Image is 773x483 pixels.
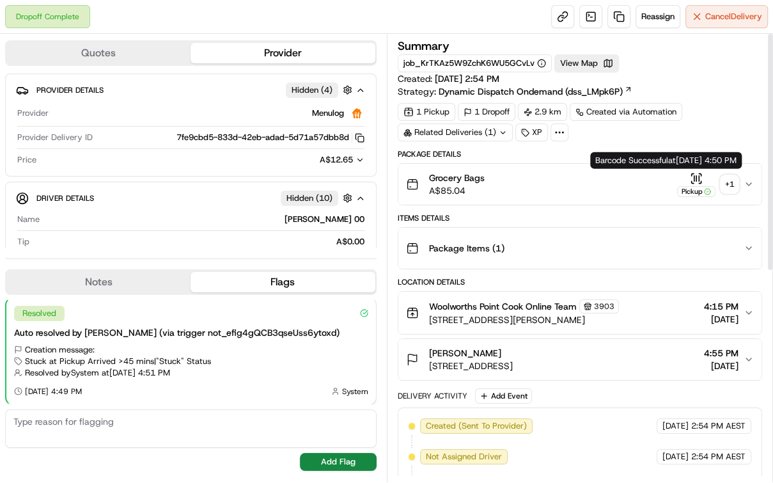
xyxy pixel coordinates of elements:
[403,58,546,69] button: job_KrTKAz5W9ZchK6WU5GCvLv
[25,386,82,397] span: [DATE] 4:49 PM
[677,172,715,197] button: Pickup
[398,164,762,205] button: Grocery BagsA$85.04Pickup+1
[102,367,170,379] span: at [DATE] 4:51 PM
[685,5,768,28] button: CancelDelivery
[45,214,364,225] div: [PERSON_NAME] 00
[515,123,548,141] div: XP
[570,103,682,121] a: Created via Automation
[320,154,353,165] span: A$12.65
[435,73,499,84] span: [DATE] 2:54 PM
[475,388,532,404] button: Add Event
[17,214,40,225] span: Name
[704,300,738,313] span: 4:15 PM
[286,193,332,204] span: Hidden ( 10 )
[691,420,746,432] span: 2:54 PM AEST
[25,356,211,367] span: Stuck at Pickup Arrived >45 mins | "Stuck" Status
[16,79,366,100] button: Provider DetailsHidden (4)
[398,149,763,159] div: Package Details
[300,453,377,471] button: Add Flag
[398,277,763,287] div: Location Details
[14,306,65,321] div: Resolved
[286,82,355,98] button: Hidden (4)
[704,313,738,326] span: [DATE]
[17,154,36,166] span: Price
[439,85,623,98] span: Dynamic Dispatch Ondemand (dss_LMpk6P)
[439,85,632,98] a: Dynamic Dispatch Ondemand (dss_LMpk6P)
[25,367,99,379] span: Resolved by System
[14,326,368,339] div: Auto resolved by [PERSON_NAME] (via trigger not_efig4gQCB3qseUss6ytoxd)
[398,213,763,223] div: Items Details
[677,172,738,197] button: Pickup+1
[554,54,619,72] button: View Map
[6,43,191,63] button: Quotes
[36,85,104,95] span: Provider Details
[17,107,49,119] span: Provider
[35,236,364,248] div: A$0.00
[429,360,513,372] span: [STREET_ADDRESS]
[518,103,567,121] div: 2.9 km
[398,40,449,52] h3: Summary
[398,339,762,380] button: [PERSON_NAME][STREET_ADDRESS]4:55 PM[DATE]
[398,85,632,98] div: Strategy:
[17,132,93,143] span: Provider Delivery ID
[398,123,513,141] div: Related Deliveries (1)
[641,11,675,22] span: Reassign
[429,347,501,360] span: [PERSON_NAME]
[6,272,191,292] button: Notes
[677,186,715,197] div: Pickup
[662,420,689,432] span: [DATE]
[704,360,738,372] span: [DATE]
[590,152,742,169] div: Barcode Successful
[721,175,738,193] div: + 1
[429,242,504,255] span: Package Items ( 1 )
[342,386,368,397] span: System
[458,103,515,121] div: 1 Dropoff
[636,5,680,28] button: Reassign
[398,103,455,121] div: 1 Pickup
[398,391,467,401] div: Delivery Activity
[594,301,614,312] span: 3903
[429,300,577,313] span: Woolworths Point Cook Online Team
[705,11,762,22] span: Cancel Delivery
[17,236,29,248] span: Tip
[281,190,355,206] button: Hidden (10)
[426,420,527,432] span: Created (Sent To Provider)
[191,272,375,292] button: Flags
[36,193,94,203] span: Driver Details
[176,132,364,143] button: 7fe9cbd5-833d-42eb-adad-5d71a57dbb8d
[349,106,364,121] img: justeat_logo.png
[704,347,738,360] span: 4:55 PM
[668,155,737,166] span: at [DATE] 4:50 PM
[292,84,332,96] span: Hidden ( 4 )
[16,187,366,209] button: Driver DetailsHidden (10)
[398,228,762,269] button: Package Items (1)
[429,313,619,326] span: [STREET_ADDRESS][PERSON_NAME]
[429,184,485,197] span: A$85.04
[398,72,499,85] span: Created:
[662,451,689,463] span: [DATE]
[25,344,95,356] span: Creation message:
[691,451,746,463] span: 2:54 PM AEST
[252,154,364,166] button: A$12.65
[426,451,502,463] span: Not Assigned Driver
[398,292,762,334] button: Woolworths Point Cook Online Team3903[STREET_ADDRESS][PERSON_NAME]4:15 PM[DATE]
[429,171,485,184] span: Grocery Bags
[191,43,375,63] button: Provider
[312,107,344,119] span: Menulog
